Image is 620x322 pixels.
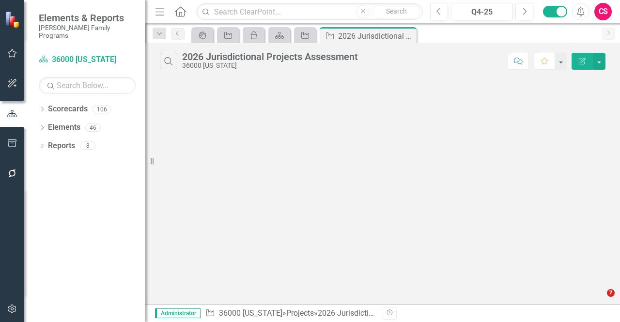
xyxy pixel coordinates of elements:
[39,12,136,24] span: Elements & Reports
[372,5,420,18] button: Search
[155,308,201,318] span: Administrator
[587,289,610,312] iframe: Intercom live chat
[5,11,22,28] img: ClearPoint Strategy
[48,104,88,115] a: Scorecards
[39,77,136,94] input: Search Below...
[318,308,457,318] div: 2026 Jurisdictional Projects Assessment
[454,6,510,18] div: Q4-25
[48,140,75,152] a: Reports
[338,30,414,42] div: 2026 Jurisdictional Projects Assessment
[39,54,136,65] a: 36000 [US_STATE]
[39,24,136,40] small: [PERSON_NAME] Family Programs
[182,62,358,69] div: 36000 [US_STATE]
[386,7,407,15] span: Search
[286,308,314,318] a: Projects
[182,51,358,62] div: 2026 Jurisdictional Projects Assessment
[451,3,513,20] button: Q4-25
[85,123,101,132] div: 46
[80,142,95,150] div: 8
[607,289,615,297] span: 7
[594,3,612,20] button: CS
[48,122,80,133] a: Elements
[93,105,111,113] div: 106
[196,3,423,20] input: Search ClearPoint...
[205,308,375,319] div: » »
[219,308,282,318] a: 36000 [US_STATE]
